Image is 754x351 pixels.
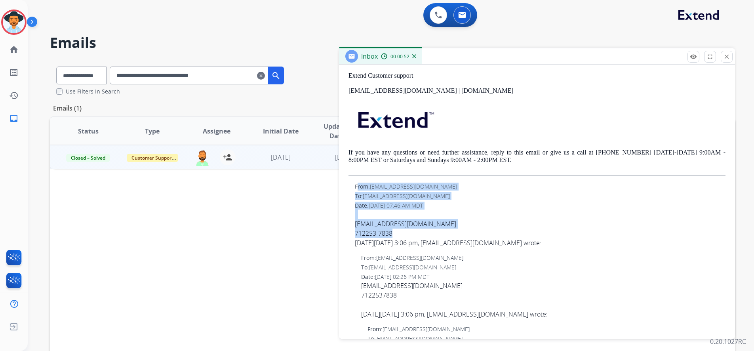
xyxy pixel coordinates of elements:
img: extend.png [348,103,442,134]
span: Inbox [361,52,378,61]
div: 7122537838 [361,290,725,300]
div: [DATE][DATE] 3:06 pm, [EMAIL_ADDRESS][DOMAIN_NAME] wrote: [355,238,725,248]
img: agent-avatar [194,149,210,166]
mat-icon: history [9,91,19,100]
span: [EMAIL_ADDRESS][DOMAIN_NAME] [363,192,450,200]
span: [EMAIL_ADDRESS][DOMAIN_NAME] [376,254,463,261]
div: From: [361,254,725,262]
span: Closed – Solved [66,154,110,162]
div: To: [361,263,725,271]
mat-icon: person_add [223,153,232,162]
span: [DATE] 07:46 AM MDT [369,202,423,209]
mat-icon: home [9,45,19,54]
span: [EMAIL_ADDRESS][DOMAIN_NAME] [375,335,463,342]
span: [DATE] 02:26 PM MDT [375,273,429,280]
span: Customer Support [127,154,178,162]
span: [EMAIL_ADDRESS][DOMAIN_NAME] [369,263,456,271]
p: 0.20.1027RC [710,337,746,346]
div: From: [367,325,725,333]
div: 712253-7838 [355,229,725,238]
mat-icon: clear [257,71,265,80]
div: To: [355,192,725,200]
mat-icon: list_alt [9,68,19,77]
span: Assignee [203,126,230,136]
p: [EMAIL_ADDRESS][DOMAIN_NAME] | [DOMAIN_NAME] [348,87,725,94]
span: Status [78,126,99,136]
mat-icon: close [723,53,730,60]
span: [EMAIL_ADDRESS][DOMAIN_NAME] [370,183,457,190]
div: Date: [361,273,725,281]
span: Updated Date [320,122,355,141]
p: If you have any questions or need further assistance, reply to this email or give us a call at [P... [348,149,725,164]
div: [DATE][DATE] 3:06 pm, [EMAIL_ADDRESS][DOMAIN_NAME] wrote: [361,309,725,319]
div: [EMAIL_ADDRESS][DOMAIN_NAME] [355,219,725,229]
label: Use Filters In Search [66,88,120,95]
div: Date: [355,202,725,210]
h2: Emails [50,35,735,51]
div: [EMAIL_ADDRESS][DOMAIN_NAME] [361,281,725,290]
span: [EMAIL_ADDRESS][DOMAIN_NAME] [383,325,470,333]
div: From: [355,183,725,191]
p: Extend Customer support [348,72,725,79]
mat-icon: inbox [9,114,19,123]
span: Type [145,126,160,136]
mat-icon: fullscreen [706,53,714,60]
img: avatar [3,11,25,33]
p: Emails (1) [50,103,85,113]
mat-icon: remove_red_eye [690,53,697,60]
span: Initial Date [263,126,299,136]
mat-icon: search [271,71,281,80]
span: 00:00:52 [390,53,409,60]
span: [DATE] [335,153,355,162]
span: [DATE] [271,153,291,162]
div: To: [367,335,725,343]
